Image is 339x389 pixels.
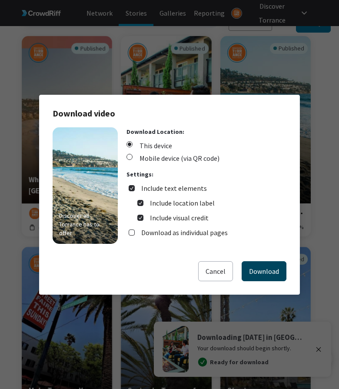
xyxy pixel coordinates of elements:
[126,140,172,151] span: This device
[126,127,286,136] p: Download Location:
[150,213,209,223] label: Include visual credit
[242,261,286,281] button: Download
[126,170,286,179] p: Settings:
[126,153,219,163] span: Mobile device (via QR code)
[53,127,118,244] img: Story thumbnail
[141,183,207,193] label: Include text elements
[150,198,215,208] label: Include location label
[53,108,286,127] h3: Download video
[141,227,228,238] label: Download as individual pages
[53,205,118,244] p: Discover all Torrance has to offer
[198,261,233,281] button: Cancel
